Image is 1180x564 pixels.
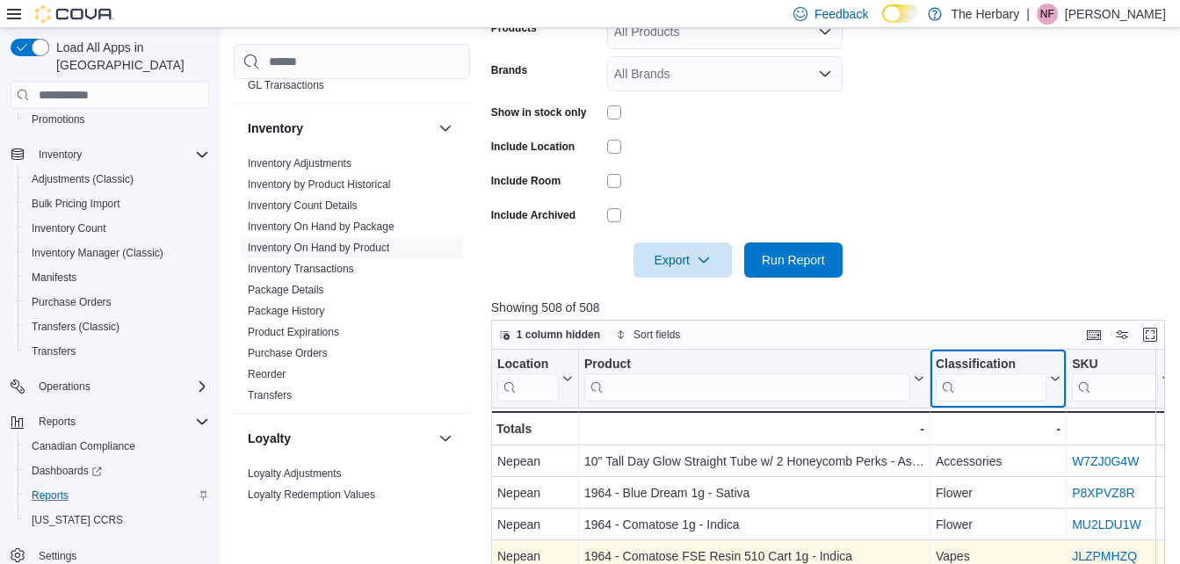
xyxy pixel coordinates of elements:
[25,193,209,214] span: Bulk Pricing Import
[882,23,883,24] span: Dark Mode
[248,262,354,276] span: Inventory Transactions
[39,380,90,394] span: Operations
[248,199,358,213] span: Inventory Count Details
[18,216,216,241] button: Inventory Count
[248,367,286,381] span: Reorder
[497,357,573,401] button: Location
[936,357,1046,401] div: Classification
[32,295,112,309] span: Purchase Orders
[517,328,600,342] span: 1 column hidden
[25,460,209,481] span: Dashboards
[25,218,209,239] span: Inventory Count
[1072,357,1172,401] button: SKU
[32,513,123,527] span: [US_STATE] CCRS
[25,341,209,362] span: Transfers
[25,341,83,362] a: Transfers
[435,118,456,139] button: Inventory
[584,357,910,401] div: Product
[584,418,924,439] div: -
[32,221,106,235] span: Inventory Count
[248,156,351,170] span: Inventory Adjustments
[492,324,607,345] button: 1 column hidden
[248,241,389,255] span: Inventory On Hand by Product
[491,105,587,119] label: Show in stock only
[39,148,82,162] span: Inventory
[25,169,209,190] span: Adjustments (Classic)
[248,466,342,481] span: Loyalty Adjustments
[32,411,209,432] span: Reports
[248,388,292,402] span: Transfers
[491,140,575,154] label: Include Location
[936,418,1061,439] div: -
[882,4,919,23] input: Dark Mode
[18,167,216,192] button: Adjustments (Classic)
[25,316,127,337] a: Transfers (Classic)
[18,265,216,290] button: Manifests
[18,192,216,216] button: Bulk Pricing Import
[4,374,216,399] button: Operations
[633,242,732,278] button: Export
[1040,4,1054,25] span: NF
[32,344,76,358] span: Transfers
[248,488,375,501] a: Loyalty Redemption Values
[248,177,391,192] span: Inventory by Product Historical
[248,284,324,296] a: Package Details
[936,482,1061,503] div: Flower
[1072,357,1158,401] div: SKU URL
[936,451,1061,472] div: Accessories
[491,174,561,188] label: Include Room
[25,292,209,313] span: Purchase Orders
[248,78,324,92] span: GL Transactions
[762,251,825,269] span: Run Report
[248,368,286,380] a: Reorder
[609,324,687,345] button: Sort fields
[248,304,324,318] span: Package History
[18,434,216,459] button: Canadian Compliance
[435,428,456,449] button: Loyalty
[18,339,216,364] button: Transfers
[497,514,573,535] div: Nepean
[491,208,576,222] label: Include Archived
[644,242,721,278] span: Export
[32,464,102,478] span: Dashboards
[25,267,209,288] span: Manifests
[32,271,76,285] span: Manifests
[248,389,292,401] a: Transfers
[234,153,470,413] div: Inventory
[248,347,328,359] a: Purchase Orders
[951,4,1019,25] p: The Herbary
[25,267,83,288] a: Manifests
[18,315,216,339] button: Transfers (Classic)
[1072,517,1141,531] a: MU2LDU1W
[25,242,170,264] a: Inventory Manager (Classic)
[32,376,98,397] button: Operations
[32,144,209,165] span: Inventory
[25,485,76,506] a: Reports
[25,169,141,190] a: Adjustments (Classic)
[248,326,339,338] a: Product Expirations
[248,430,431,447] button: Loyalty
[496,418,573,439] div: Totals
[248,199,358,212] a: Inventory Count Details
[584,357,924,401] button: Product
[248,157,351,170] a: Inventory Adjustments
[584,514,924,535] div: 1964 - Comatose 1g - Indica
[1140,324,1161,345] button: Enter fullscreen
[1037,4,1058,25] div: Natasha Forgie
[25,436,142,457] a: Canadian Compliance
[25,109,209,130] span: Promotions
[39,415,76,429] span: Reports
[25,109,92,130] a: Promotions
[25,460,109,481] a: Dashboards
[18,290,216,315] button: Purchase Orders
[936,357,1046,373] div: Classification
[25,510,209,531] span: Washington CCRS
[1083,324,1104,345] button: Keyboard shortcuts
[248,221,395,233] a: Inventory On Hand by Package
[234,463,470,512] div: Loyalty
[18,241,216,265] button: Inventory Manager (Classic)
[18,459,216,483] a: Dashboards
[248,467,342,480] a: Loyalty Adjustments
[32,320,119,334] span: Transfers (Classic)
[1072,418,1172,439] div: -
